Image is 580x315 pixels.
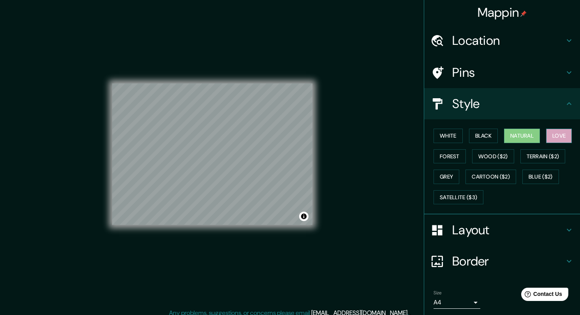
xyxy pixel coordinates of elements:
[452,65,564,80] h4: Pins
[434,290,442,296] label: Size
[434,170,459,184] button: Grey
[469,129,498,143] button: Black
[452,253,564,269] h4: Border
[504,129,540,143] button: Natural
[546,129,572,143] button: Love
[434,190,483,205] button: Satellite ($3)
[472,149,514,164] button: Wood ($2)
[452,222,564,238] h4: Layout
[424,214,580,246] div: Layout
[424,57,580,88] div: Pins
[520,11,527,17] img: pin-icon.png
[299,212,309,221] button: Toggle attribution
[434,129,463,143] button: White
[520,149,566,164] button: Terrain ($2)
[511,285,571,306] iframe: Help widget launcher
[465,170,516,184] button: Cartoon ($2)
[424,246,580,277] div: Border
[452,96,564,111] h4: Style
[424,88,580,119] div: Style
[452,33,564,48] h4: Location
[522,170,559,184] button: Blue ($2)
[434,296,480,309] div: A4
[434,149,466,164] button: Forest
[112,83,312,225] canvas: Map
[424,25,580,56] div: Location
[478,5,527,20] h4: Mappin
